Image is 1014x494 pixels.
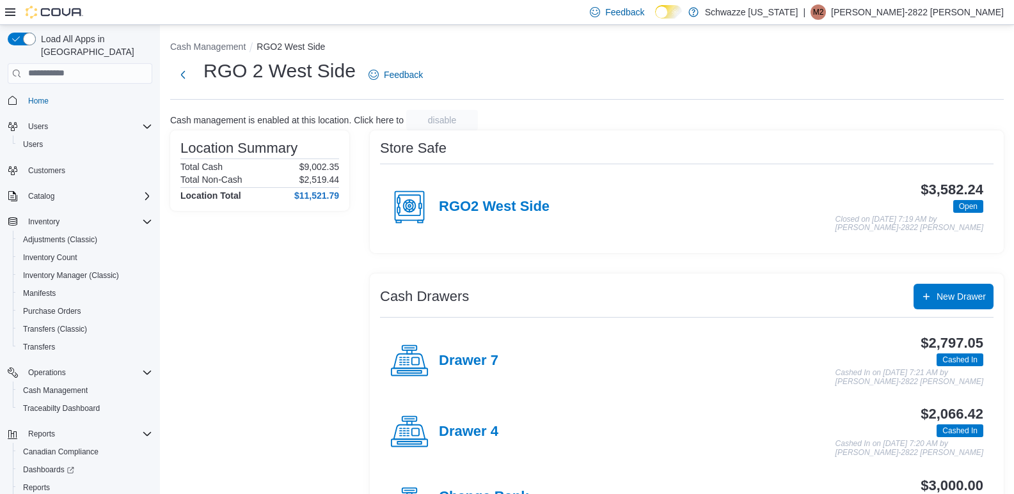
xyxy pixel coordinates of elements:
[13,338,157,356] button: Transfers
[28,121,48,132] span: Users
[28,429,55,439] span: Reports
[13,382,157,399] button: Cash Management
[18,383,152,398] span: Cash Management
[18,232,152,247] span: Adjustments (Classic)
[921,406,983,422] h3: $2,066.42
[23,288,56,298] span: Manifests
[13,320,157,338] button: Transfers (Classic)
[23,189,59,204] button: Catalog
[811,4,826,20] div: Matthew-2822 Duran
[18,250,83,265] a: Inventory Count
[203,58,356,84] h1: RGO 2 West Side
[3,187,157,205] button: Catalog
[23,447,99,457] span: Canadian Compliance
[428,114,456,127] span: disable
[23,270,119,281] span: Inventory Manager (Classic)
[953,200,983,213] span: Open
[23,214,152,229] span: Inventory
[18,268,152,283] span: Inventory Manager (Classic)
[18,444,104,459] a: Canadian Compliance
[836,215,983,233] p: Closed on [DATE] 7:19 AM by [PERSON_NAME]-2822 [PERSON_NAME]
[384,68,423,81] span: Feedback
[23,342,55,352] span: Transfers
[18,250,152,265] span: Inventory Count
[23,93,152,109] span: Home
[937,424,983,437] span: Cashed In
[13,266,157,284] button: Inventory Manager (Classic)
[18,462,79,477] a: Dashboards
[170,40,1004,56] nav: An example of EuiBreadcrumbs
[18,339,60,355] a: Transfers
[180,174,242,185] h6: Total Non-Cash
[18,462,152,477] span: Dashboards
[23,163,70,178] a: Customers
[18,137,152,152] span: Users
[937,353,983,366] span: Cashed In
[959,201,978,212] span: Open
[655,5,682,19] input: Dark Mode
[18,339,152,355] span: Transfers
[13,135,157,153] button: Users
[605,6,644,19] span: Feedback
[28,217,59,227] span: Inventory
[18,304,86,319] a: Purchase Orders
[813,4,824,20] span: M2
[28,96,49,106] span: Home
[3,425,157,443] button: Reports
[36,33,152,58] span: Load All Apps in [GEOGRAPHIC_DATA]
[23,426,60,442] button: Reports
[18,286,152,301] span: Manifests
[170,42,246,52] button: Cash Management
[23,385,88,396] span: Cash Management
[13,231,157,249] button: Adjustments (Classic)
[23,426,152,442] span: Reports
[23,139,43,150] span: Users
[18,383,93,398] a: Cash Management
[18,137,48,152] a: Users
[439,353,498,369] h4: Drawer 7
[380,289,469,304] h3: Cash Drawers
[28,191,54,201] span: Catalog
[942,425,978,436] span: Cashed In
[257,42,325,52] button: RGO2 West Side
[23,324,87,334] span: Transfers (Classic)
[23,252,77,263] span: Inventory Count
[18,401,152,416] span: Traceabilty Dashboard
[363,62,428,88] a: Feedback
[18,304,152,319] span: Purchase Orders
[380,141,447,156] h3: Store Safe
[180,162,223,172] h6: Total Cash
[3,213,157,231] button: Inventory
[299,162,339,172] p: $9,002.35
[23,93,54,109] a: Home
[23,235,97,245] span: Adjustments (Classic)
[13,249,157,266] button: Inventory Count
[18,444,152,459] span: Canadian Compliance
[23,214,65,229] button: Inventory
[13,302,157,320] button: Purchase Orders
[13,443,157,461] button: Canadian Compliance
[23,403,100,413] span: Traceabilty Dashboard
[170,115,404,125] p: Cash management is enabled at this location. Click here to
[23,365,71,380] button: Operations
[13,461,157,479] a: Dashboards
[914,284,994,309] button: New Drawer
[3,118,157,135] button: Users
[23,119,53,134] button: Users
[831,4,1004,20] p: [PERSON_NAME]-2822 [PERSON_NAME]
[294,190,339,201] h4: $11,521.79
[439,199,550,215] h4: RGO2 West Side
[439,424,498,440] h4: Drawer 4
[836,369,983,386] p: Cashed In on [DATE] 7:21 AM by [PERSON_NAME]-2822 [PERSON_NAME]
[23,465,74,475] span: Dashboards
[18,401,105,416] a: Traceabilty Dashboard
[937,290,986,303] span: New Drawer
[23,162,152,178] span: Customers
[18,286,61,301] a: Manifests
[28,367,66,378] span: Operations
[28,166,65,176] span: Customers
[921,336,983,351] h3: $2,797.05
[170,62,196,88] button: Next
[18,321,92,337] a: Transfers (Classic)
